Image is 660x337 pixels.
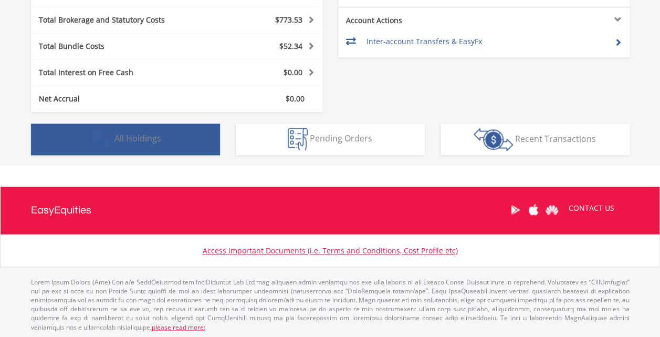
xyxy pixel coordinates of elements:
a: Apple [525,193,543,226]
a: Google Play [506,193,525,226]
span: $0.00 [284,67,302,77]
a: EasyEquities [31,187,91,234]
a: Access Important Documents (i.e. Terms and Conditions, Cost Profile etc) [203,246,458,256]
img: pending_instructions-wht.png [288,128,308,150]
span: Recent Transactions [515,132,596,144]
a: Huawei [543,193,561,226]
div: Account Actions [338,15,484,26]
a: please read more: [152,323,205,332]
span: Pending Orders [310,132,372,144]
p: Lorem Ipsum Dolors (Ame) Con a/e SeddOeiusmod tem InciDiduntut Lab Etd mag aliquaen admin veniamq... [31,278,630,332]
div: Total Bundle Costs [31,41,201,52]
button: Pending Orders [236,124,425,155]
div: Total Brokerage and Statutory Costs [31,15,201,25]
button: Recent Transactions [441,124,630,155]
img: transactions-zar-wht.png [474,128,513,151]
div: Net Accrual [31,94,201,104]
a: CONTACT US [561,193,622,223]
td: Inter-account Transfers & EasyFx [366,34,606,49]
div: Total Interest on Free Cash [31,67,201,78]
span: $0.00 [286,94,305,104]
button: All Holdings [31,124,220,155]
img: holdings-wht.png [90,128,112,150]
span: All Holdings [114,132,161,144]
span: $52.34 [279,41,302,51]
span: $773.53 [275,15,302,25]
